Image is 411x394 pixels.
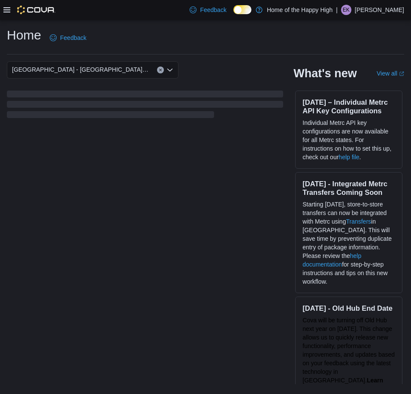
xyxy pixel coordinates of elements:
[17,6,55,14] img: Cova
[46,29,90,46] a: Feedback
[302,118,395,161] p: Individual Metrc API key configurations are now available for all Metrc states. For instructions ...
[346,218,371,225] a: Transfers
[186,1,230,18] a: Feedback
[377,70,404,77] a: View allExternal link
[341,5,351,15] div: Evan Kaybidge
[7,27,41,44] h1: Home
[7,92,283,120] span: Loading
[302,317,395,384] span: Cova will be turning off Old Hub next year on [DATE]. This change allows us to quickly release ne...
[302,252,361,268] a: help documentation
[60,33,86,42] span: Feedback
[355,5,404,15] p: [PERSON_NAME]
[12,64,148,75] span: [GEOGRAPHIC_DATA] - [GEOGRAPHIC_DATA] - Fire & Flower
[336,5,338,15] p: |
[399,71,404,76] svg: External link
[302,179,395,197] h3: [DATE] - Integrated Metrc Transfers Coming Soon
[267,5,332,15] p: Home of the Happy High
[302,200,395,286] p: Starting [DATE], store-to-store transfers can now be integrated with Metrc using in [GEOGRAPHIC_D...
[293,67,357,80] h2: What's new
[157,67,164,73] button: Clear input
[302,304,395,312] h3: [DATE] - Old Hub End Date
[338,154,359,161] a: help file
[233,5,251,14] input: Dark Mode
[343,5,350,15] span: EK
[166,67,173,73] button: Open list of options
[200,6,226,14] span: Feedback
[302,98,395,115] h3: [DATE] – Individual Metrc API Key Configurations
